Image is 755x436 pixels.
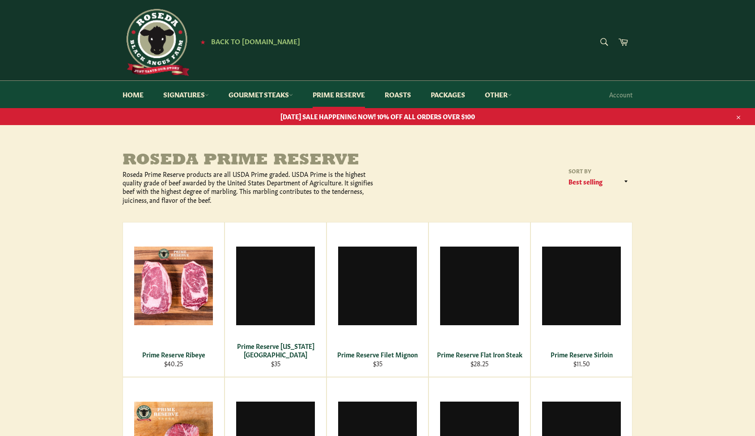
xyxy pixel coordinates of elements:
a: Roasts [376,81,420,108]
span: ★ [200,38,205,45]
a: Prime Reserve Ribeye Prime Reserve Ribeye $40.25 [123,222,225,377]
img: Roseda Beef [123,9,190,76]
a: Signatures [154,81,218,108]
a: Prime Reserve New York Strip Prime Reserve [US_STATE][GEOGRAPHIC_DATA] $35 [225,222,327,377]
a: Prime Reserve Flat Iron Steak Prime Reserve Flat Iron Steak $28.25 [428,222,530,377]
a: Prime Reserve Sirloin Prime Reserve Sirloin $11.50 [530,222,632,377]
a: Gourmet Steaks [220,81,302,108]
div: Prime Reserve Filet Mignon [333,350,423,359]
div: $35 [231,359,321,368]
a: ★ Back to [DOMAIN_NAME] [196,38,300,45]
a: Other [476,81,521,108]
div: Prime Reserve [US_STATE][GEOGRAPHIC_DATA] [231,342,321,359]
a: Packages [422,81,474,108]
a: Prime Reserve [304,81,374,108]
a: Home [114,81,153,108]
label: Sort by [565,167,632,175]
h1: Roseda Prime Reserve [123,152,377,170]
p: Roseda Prime Reserve products are all USDA Prime graded. USDA Prime is the highest quality grade ... [123,170,377,204]
span: Back to [DOMAIN_NAME] [211,36,300,46]
a: Prime Reserve Filet Mignon Prime Reserve Filet Mignon $35 [327,222,428,377]
a: Account [605,81,637,108]
div: Prime Reserve Sirloin [537,350,627,359]
div: Prime Reserve Ribeye [129,350,219,359]
div: $11.50 [537,359,627,368]
div: Prime Reserve Flat Iron Steak [435,350,525,359]
div: $40.25 [129,359,219,368]
img: Prime Reserve Ribeye [134,247,213,325]
div: $35 [333,359,423,368]
div: $28.25 [435,359,525,368]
